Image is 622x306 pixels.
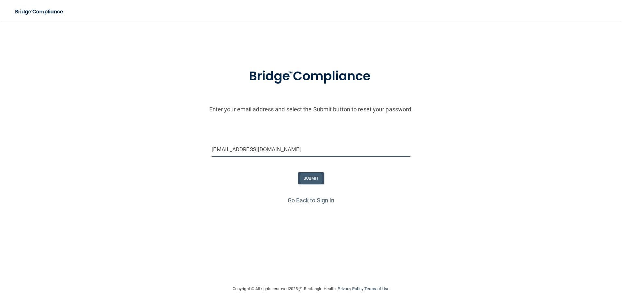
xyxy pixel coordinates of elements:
div: Copyright © All rights reserved 2025 @ Rectangle Health | | [193,278,429,299]
a: Go Back to Sign In [288,197,335,204]
input: Email [212,142,410,157]
img: bridge_compliance_login_screen.278c3ca4.svg [10,5,69,18]
a: Terms of Use [364,286,389,291]
button: SUBMIT [298,172,324,184]
img: bridge_compliance_login_screen.278c3ca4.svg [236,60,386,93]
a: Privacy Policy [338,286,363,291]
